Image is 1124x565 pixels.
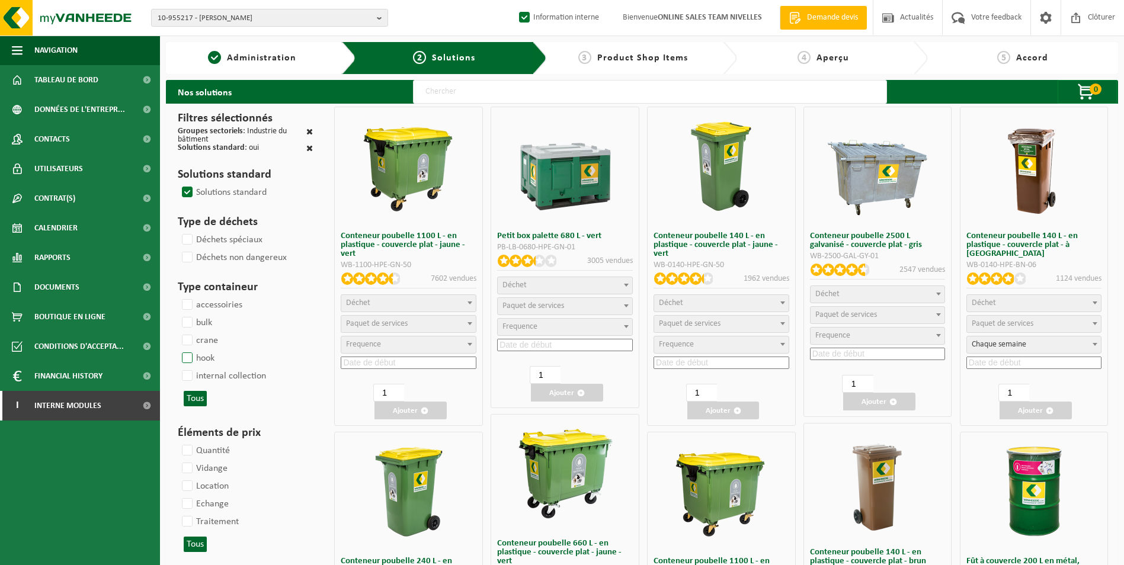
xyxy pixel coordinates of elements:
span: Utilisateurs [34,154,83,184]
input: Date de début [810,348,946,360]
label: Déchets spéciaux [180,231,262,249]
div: : Industrie du bâtiment [178,127,306,144]
span: Aperçu [816,53,849,63]
span: Groupes sectoriels [178,127,243,136]
span: Solutions standard [178,143,245,152]
span: Interne modules [34,391,101,420]
span: Données de l'entrepr... [34,95,125,124]
input: 1 [842,375,873,393]
div: WB-0140-HPE-GN-50 [654,261,789,269]
span: I [12,391,23,420]
span: 10-955217 - [PERSON_NAME] [158,9,372,27]
button: 0 [1058,80,1117,104]
img: WB-1100-HPE-GN-51 [671,441,771,542]
span: Paquet de services [972,319,1033,328]
span: Contrat(s) [34,184,75,213]
h3: Type de déchets [178,213,313,231]
span: 2 [413,51,426,64]
p: 7602 vendues [431,272,476,285]
button: Ajouter [1000,402,1072,419]
span: Déchet [972,298,996,307]
a: 5Accord [934,51,1112,65]
span: Rapports [34,243,71,272]
a: 2Solutions [365,51,523,65]
label: Location [180,477,229,495]
p: 2547 vendues [899,264,945,276]
span: Déchet [502,281,527,290]
img: PB-OT-0200-MET-00-03 [984,441,1084,542]
label: Déchets non dangereux [180,249,287,267]
img: WB-0660-HPE-GN-50 [515,423,616,524]
label: accessoiries [180,296,242,314]
input: 1 [530,366,561,384]
p: 3005 vendues [587,255,633,267]
span: Frequence [502,322,537,331]
label: Traitement [180,513,239,531]
label: internal collection [180,367,266,385]
span: 0 [1090,84,1101,95]
div: PB-LB-0680-HPE-GN-01 [497,243,633,252]
h3: Conteneur poubelle 1100 L - en plastique - couvercle plat - jaune - vert [341,232,476,258]
span: Administration [227,53,296,63]
a: Demande devis [780,6,867,30]
h3: Type containeur [178,278,313,296]
button: 10-955217 - [PERSON_NAME] [151,9,388,27]
span: Boutique en ligne [34,302,105,332]
span: Navigation [34,36,78,65]
span: Tableau de bord [34,65,98,95]
span: Déchet [659,298,683,307]
input: Date de début [966,357,1102,369]
a: 4Aperçu [743,51,904,65]
span: Paquet de services [815,310,877,319]
h3: Conteneur poubelle 140 L - en plastique - couvercle plat - jaune - vert [654,232,789,258]
button: Ajouter [843,393,915,410]
input: Date de début [654,357,789,369]
h3: Conteneur poubelle 140 L - en plastique - couvercle plat - à [GEOGRAPHIC_DATA] [966,232,1102,258]
label: crane [180,332,218,349]
span: Financial History [34,361,103,391]
strong: ONLINE SALES TEAM NIVELLES [658,13,762,22]
span: Paquet de services [346,319,408,328]
button: Ajouter [687,402,760,419]
span: Chaque semaine [966,336,1102,354]
img: WB-0240-HPE-GN-50 [358,441,459,542]
span: Accord [1016,53,1048,63]
label: Echange [180,495,229,513]
span: Déchet [346,298,370,307]
h2: Nos solutions [166,80,244,104]
span: Product Shop Items [597,53,688,63]
span: Solutions [432,53,475,63]
a: 1Administration [172,51,332,65]
h3: Petit box palette 680 L - vert [497,232,633,240]
img: WB-2500-GAL-GY-01 [827,116,928,217]
span: 1 [208,51,221,64]
img: PB-LB-0680-HPE-GN-01 [515,116,616,217]
span: 5 [997,51,1010,64]
label: bulk [180,314,212,332]
label: Vidange [180,460,228,477]
span: Frequence [815,331,850,340]
div: WB-1100-HPE-GN-50 [341,261,476,269]
span: Frequence [346,340,381,349]
input: Date de début [497,339,633,351]
label: hook [180,349,214,367]
span: Calendrier [34,213,78,243]
button: Tous [184,537,207,552]
p: 1962 vendues [744,272,789,285]
button: Tous [184,391,207,406]
span: Demande devis [804,12,861,24]
img: WB-1100-HPE-GN-50 [358,116,459,217]
span: Paquet de services [502,301,564,310]
a: 3Product Shop Items [553,51,713,65]
span: Frequence [659,340,694,349]
div: WB-0140-HPE-BN-06 [966,261,1102,269]
h3: Filtres sélectionnés [178,110,313,127]
h3: Solutions standard [178,166,313,184]
h3: Conteneur poubelle 2500 L galvanisé - couvercle plat - gris [810,232,946,249]
span: Paquet de services [659,319,720,328]
button: Ajouter [374,402,447,419]
span: Contacts [34,124,70,154]
h3: Éléments de prix [178,424,313,442]
label: Solutions standard [180,184,267,201]
span: 4 [798,51,811,64]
